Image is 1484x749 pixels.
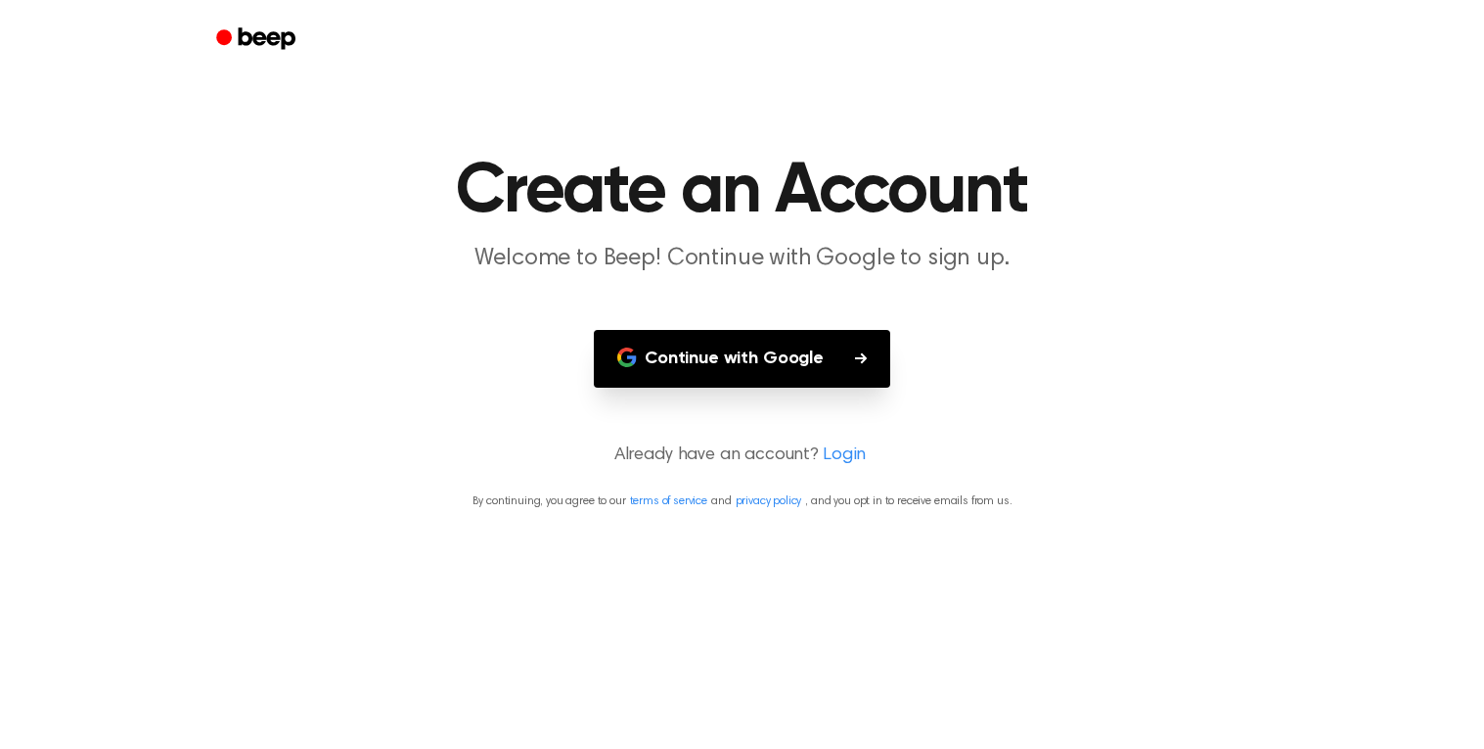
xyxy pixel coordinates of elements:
a: privacy policy [736,495,802,507]
a: Beep [202,21,313,59]
button: Continue with Google [594,330,890,388]
a: Login [823,443,866,469]
a: terms of service [630,495,707,507]
p: Welcome to Beep! Continue with Google to sign up. [367,243,1118,275]
h1: Create an Account [242,157,1243,227]
p: Already have an account? [23,443,1461,469]
p: By continuing, you agree to our and , and you opt in to receive emails from us. [23,492,1461,510]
